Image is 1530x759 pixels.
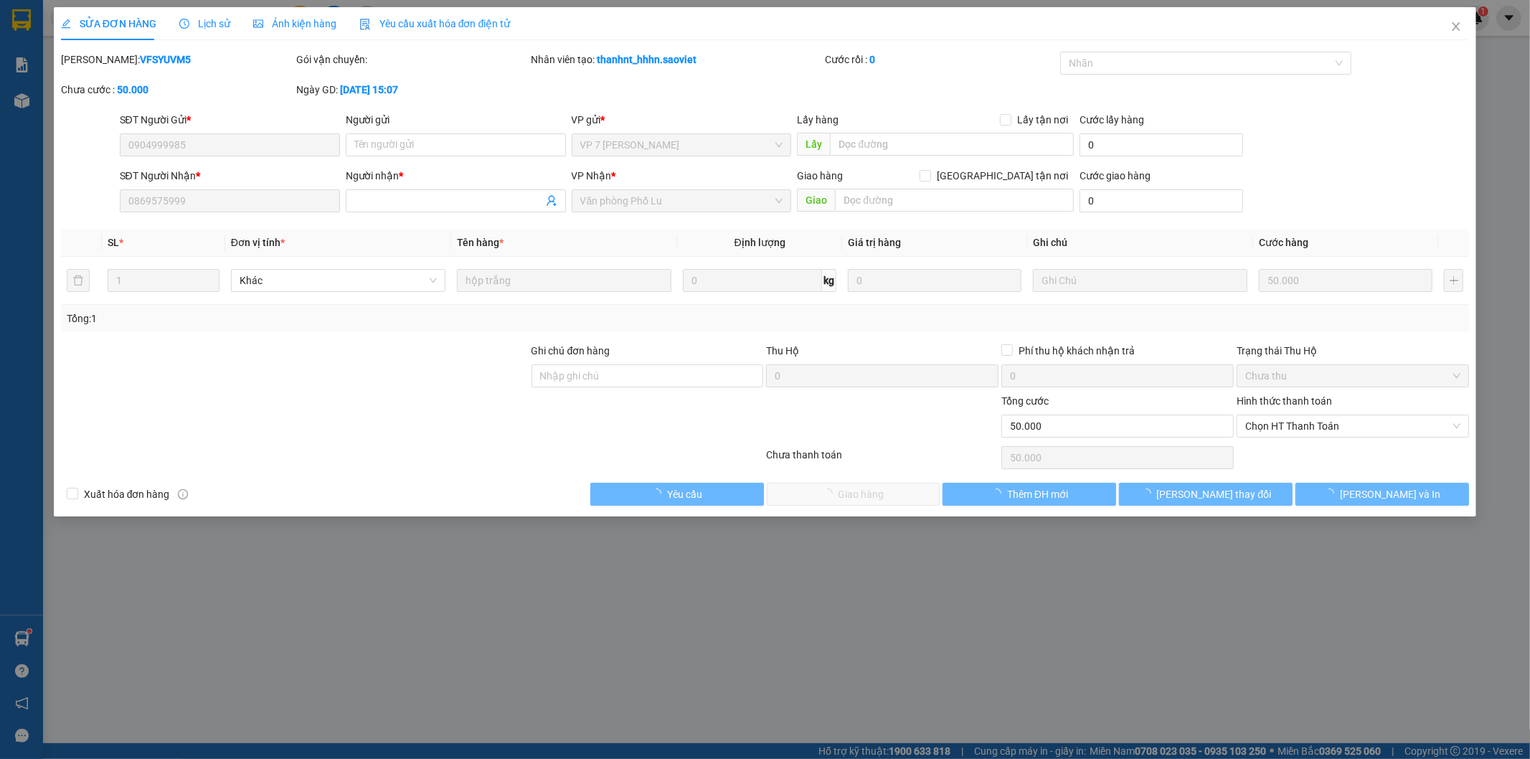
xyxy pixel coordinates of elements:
[1141,489,1157,499] span: loading
[532,52,823,67] div: Nhân viên tạo:
[767,483,940,506] button: Giao hàng
[296,52,529,67] div: Gói vận chuyển:
[359,18,511,29] span: Yêu cầu xuất hóa đơn điện tử
[532,345,610,357] label: Ghi chú đơn hàng
[1444,269,1463,292] button: plus
[1340,486,1440,502] span: [PERSON_NAME] và In
[359,19,371,30] img: icon
[340,84,398,95] b: [DATE] 15:07
[1080,170,1151,181] label: Cước giao hàng
[580,190,783,212] span: Văn phòng Phố Lu
[825,52,1057,67] div: Cước rồi :
[120,112,340,128] div: SĐT Người Gửi
[766,345,799,357] span: Thu Hộ
[1237,395,1332,407] label: Hình thức thanh toán
[231,237,285,248] span: Đơn vị tính
[346,168,566,184] div: Người nhận
[457,237,504,248] span: Tên hàng
[532,364,764,387] input: Ghi chú đơn hàng
[572,170,612,181] span: VP Nhận
[943,483,1116,506] button: Thêm ĐH mới
[1119,483,1293,506] button: [PERSON_NAME] thay đổi
[848,269,1021,292] input: 0
[869,54,875,65] b: 0
[931,168,1074,184] span: [GEOGRAPHIC_DATA] tận nơi
[765,447,1001,472] div: Chưa thanh toán
[835,189,1074,212] input: Dọc đường
[61,18,156,29] span: SỬA ĐƠN HÀNG
[1245,415,1460,437] span: Chọn HT Thanh Toán
[253,19,263,29] span: picture
[1080,189,1243,212] input: Cước giao hàng
[735,237,785,248] span: Định lượng
[1080,133,1243,156] input: Cước lấy hàng
[1259,269,1432,292] input: 0
[1080,114,1144,126] label: Cước lấy hàng
[651,489,667,499] span: loading
[67,311,590,326] div: Tổng: 1
[346,112,566,128] div: Người gửi
[590,483,764,506] button: Yêu cầu
[797,114,839,126] span: Lấy hàng
[140,54,191,65] b: VFSYUVM5
[848,237,901,248] span: Giá trị hàng
[179,19,189,29] span: clock-circle
[1001,395,1049,407] span: Tổng cước
[1450,21,1462,32] span: close
[61,82,293,98] div: Chưa cước :
[117,84,148,95] b: 50.000
[797,170,843,181] span: Giao hàng
[546,195,557,207] span: user-add
[108,237,119,248] span: SL
[61,52,293,67] div: [PERSON_NAME]:
[457,269,671,292] input: VD: Bàn, Ghế
[179,18,230,29] span: Lịch sử
[1295,483,1469,506] button: [PERSON_NAME] và In
[1027,229,1253,257] th: Ghi chú
[1013,343,1141,359] span: Phí thu hộ khách nhận trả
[1011,112,1074,128] span: Lấy tận nơi
[120,168,340,184] div: SĐT Người Nhận
[1436,7,1476,47] button: Close
[991,489,1007,499] span: loading
[1324,489,1340,499] span: loading
[1237,343,1469,359] div: Trạng thái Thu Hộ
[1033,269,1247,292] input: Ghi Chú
[178,489,188,499] span: info-circle
[61,19,71,29] span: edit
[667,486,702,502] span: Yêu cầu
[797,189,835,212] span: Giao
[598,54,697,65] b: thanhnt_hhhn.saoviet
[1157,486,1272,502] span: [PERSON_NAME] thay đổi
[253,18,336,29] span: Ảnh kiện hàng
[67,269,90,292] button: delete
[822,269,836,292] span: kg
[240,270,437,291] span: Khác
[296,82,529,98] div: Ngày GD:
[1007,486,1068,502] span: Thêm ĐH mới
[1245,365,1460,387] span: Chưa thu
[78,486,176,502] span: Xuất hóa đơn hàng
[580,134,783,156] span: VP 7 Phạm Văn Đồng
[797,133,830,156] span: Lấy
[830,133,1074,156] input: Dọc đường
[1259,237,1308,248] span: Cước hàng
[572,112,792,128] div: VP gửi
